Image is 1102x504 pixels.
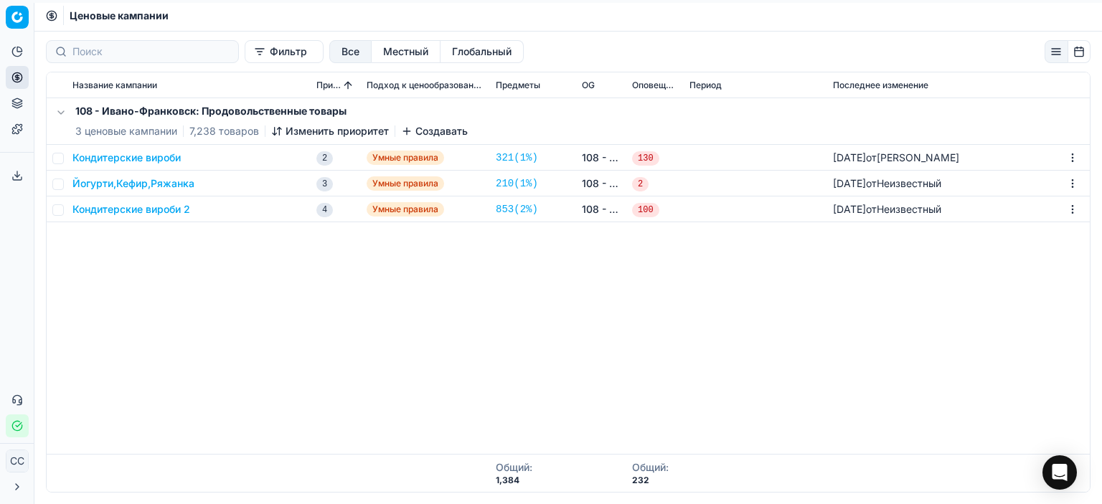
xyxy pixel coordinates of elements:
[72,176,194,191] button: Йогурти,Кефир,Ряжанка
[632,461,666,473] font: Общий
[72,177,194,189] font: Йогурти,Кефир,Ряжанка
[833,151,866,163] font: [DATE]
[70,9,169,23] span: Ценовые кампании
[496,176,538,191] a: 210(1%)
[452,45,512,57] font: Глобальный
[316,80,362,90] font: Приоритет
[582,151,621,165] a: 108 - Ивано-Франковск: Продовольственные товары
[866,203,877,215] font: от
[372,40,441,63] button: местный
[638,205,654,215] font: 100
[75,105,347,117] font: 108 - Ивано-Франковск: Продовольственные товары
[286,125,389,137] font: Изменить приоритет
[70,9,169,22] font: Ценовые кампании
[10,455,24,467] font: СС
[833,177,866,189] font: [DATE]
[582,177,847,189] font: 108 - Ивано-Франковск: Продовольственные товары
[372,178,438,189] font: Умные правила
[72,44,230,59] input: Поиск
[72,203,190,215] font: Кондитерские вироби 2
[496,461,529,473] font: Общий
[833,203,866,215] font: [DATE]
[496,151,538,165] a: 321(1%)
[582,151,847,163] font: 108 - Ивано-Франковск: Продовольственные товары
[367,80,486,90] font: Подход к ценообразованию
[329,40,372,63] button: все
[342,45,359,57] font: Все
[85,125,177,137] font: ценовые кампании
[75,125,82,137] font: 3
[529,461,532,473] font: :
[401,124,468,138] button: Создавать
[322,179,327,189] font: 3
[638,179,643,189] font: 2
[877,151,959,163] font: [PERSON_NAME]
[582,176,621,191] a: 108 - Ивано-Франковск: Продовольственные товары
[245,40,324,63] button: Фильтр
[1042,455,1077,490] div: Открытый Интерком Мессенджер
[496,475,532,486] div: 1,384
[666,461,669,473] font: :
[270,45,307,57] font: Фильтр
[866,177,877,189] font: от
[70,9,169,23] nav: хлебные крошки
[372,152,438,163] font: Умные правила
[441,40,524,63] button: глобальный
[582,203,847,215] font: 108 - Ивано-Франковск: Продовольственные товары
[877,177,941,189] font: Неизвестный
[496,80,540,90] font: Предметы
[866,151,877,163] font: от
[72,80,157,90] font: Название кампании
[341,78,355,92] button: Сортировать по приоритету по возрастанию
[6,450,29,472] button: СС
[582,80,595,90] font: OG
[632,475,649,485] font: 232
[496,202,538,217] a: 853(2%)
[582,202,621,217] a: 108 - Ивано-Франковск: Продовольственные товары
[271,124,389,138] button: Изменить приоритет
[219,125,259,137] font: товаров
[189,125,216,137] font: 7,238
[72,151,181,165] button: Кондитерские вироби
[689,80,722,90] font: Период
[632,80,686,90] font: Оповещения
[322,205,327,215] font: 4
[383,45,428,57] font: Местный
[72,202,190,217] button: Кондитерские вироби 2
[877,203,941,215] font: Неизвестный
[638,153,654,163] font: 130
[372,204,438,214] font: Умные правила
[322,153,327,163] font: 2
[415,125,468,137] font: Создавать
[72,151,181,163] font: Кондитерские вироби
[833,80,928,90] font: Последнее изменение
